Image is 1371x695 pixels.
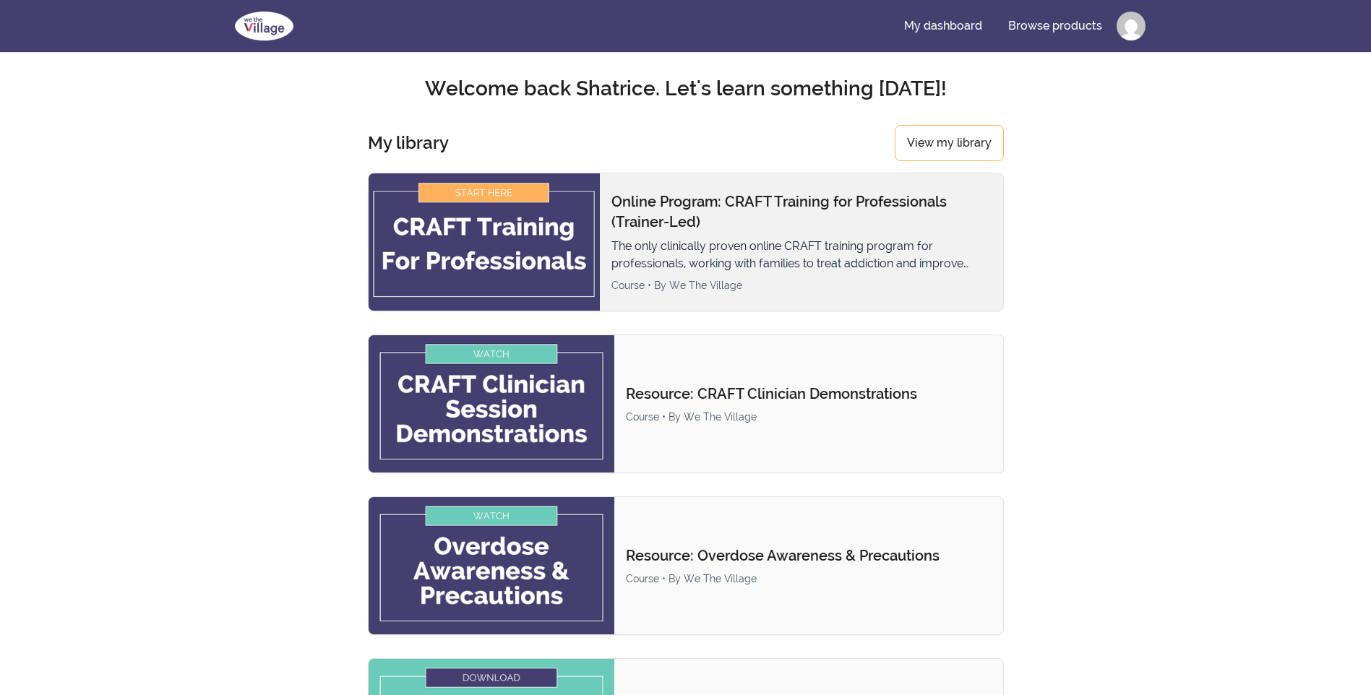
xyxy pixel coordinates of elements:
img: We The Village logo [226,9,302,43]
img: Product image for Resource: Overdose Awareness & Precautions [369,497,615,634]
a: Product image for Online Program: CRAFT Training for Professionals (Trainer-Led)Online Program: C... [368,173,1004,311]
div: Course • By We The Village [611,278,992,293]
h3: My library [368,131,449,155]
div: Course • By We The Village [626,571,991,586]
p: Resource: Overdose Awareness & Precautions [626,545,991,566]
a: Product image for Resource: Overdose Awareness & PrecautionsResource: Overdose Awareness & Precau... [368,496,1004,635]
a: View my library [895,125,1004,161]
nav: Main [893,9,1146,43]
img: Product image for Resource: CRAFT Clinician Demonstrations [369,335,615,472]
a: Browse products [997,9,1114,43]
p: The only clinically proven online CRAFT training program for professionals, working with families... [611,238,992,272]
a: Product image for Resource: CRAFT Clinician DemonstrationsResource: CRAFT Clinician Demonstration... [368,334,1004,473]
img: Product image for Online Program: CRAFT Training for Professionals (Trainer-Led) [369,173,600,311]
img: Profile image for Shatrice Johnson [1117,12,1146,40]
div: Course • By We The Village [626,410,991,424]
p: Resource: CRAFT Clinician Demonstrations [626,384,991,404]
h2: Welcome back Shatrice. Let's learn something [DATE]! [226,76,1146,102]
a: My dashboard [893,9,994,43]
p: Online Program: CRAFT Training for Professionals (Trainer-Led) [611,191,992,232]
